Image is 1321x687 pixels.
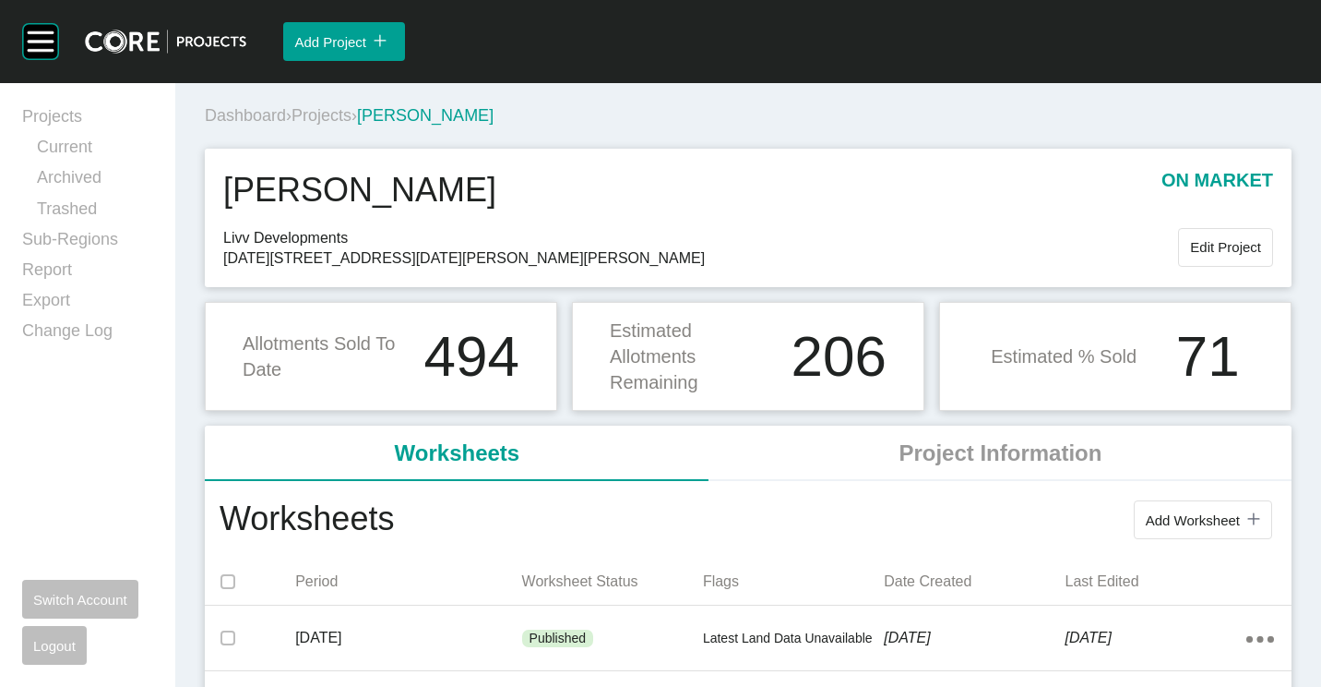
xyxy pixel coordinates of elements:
[610,318,780,395] p: Estimated Allotments Remaining
[85,30,246,54] img: core-logo-dark.3138cae2.png
[33,592,127,608] span: Switch Account
[791,328,887,385] h1: 206
[33,638,76,654] span: Logout
[1190,239,1261,255] span: Edit Project
[1146,512,1240,528] span: Add Worksheet
[703,630,884,648] p: Latest Land Data Unavailable
[884,572,1065,592] p: Date Created
[884,628,1065,648] p: [DATE]
[1178,228,1273,267] button: Edit Project
[283,22,405,61] button: Add Project
[22,105,153,136] a: Projects
[22,259,153,289] a: Report
[1065,628,1246,648] p: [DATE]
[1176,328,1240,385] h1: 71
[22,289,153,319] a: Export
[357,106,494,125] span: [PERSON_NAME]
[22,319,153,350] a: Change Log
[220,496,394,544] h1: Worksheets
[709,426,1291,481] li: Project Information
[205,106,286,125] a: Dashboard
[295,572,521,592] p: Period
[1161,167,1273,213] p: on market
[351,106,357,125] span: ›
[292,106,351,125] a: Projects
[424,328,519,385] h1: 494
[22,580,138,619] button: Switch Account
[223,248,1178,269] span: [DATE][STREET_ADDRESS][DATE][PERSON_NAME][PERSON_NAME]
[991,343,1137,369] p: Estimated % Sold
[1065,572,1246,592] p: Last Edited
[223,167,496,213] h1: [PERSON_NAME]
[22,626,87,665] button: Logout
[294,34,366,50] span: Add Project
[286,106,292,125] span: ›
[22,228,153,259] a: Sub-Regions
[1134,500,1272,539] button: Add Worksheet
[703,572,884,592] p: Flags
[223,228,1178,248] span: Livv Developments
[37,166,153,197] a: Archived
[243,331,413,382] p: Allotments Sold To Date
[530,630,587,648] p: Published
[37,136,153,166] a: Current
[37,198,153,228] a: Trashed
[522,572,703,592] p: Worksheet Status
[295,628,521,648] p: [DATE]
[205,426,709,481] li: Worksheets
